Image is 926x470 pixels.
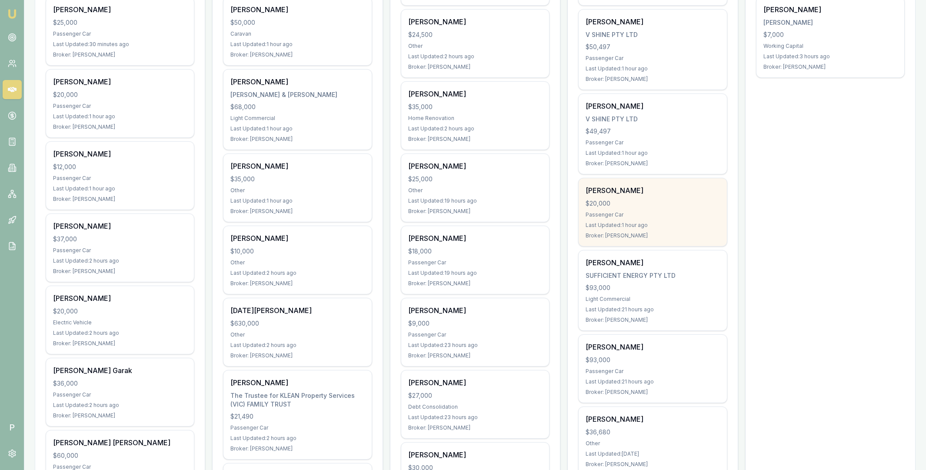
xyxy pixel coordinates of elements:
[230,435,364,442] div: Last Updated: 2 hours ago
[53,412,187,419] div: Broker: [PERSON_NAME]
[408,187,542,194] div: Other
[53,185,187,192] div: Last Updated: 1 hour ago
[53,103,187,110] div: Passenger Car
[586,65,719,72] div: Last Updated: 1 hour ago
[53,391,187,398] div: Passenger Car
[230,391,364,409] div: The Trustee for KLEAN Property Services (VIC) FAMILY TRUST
[230,30,364,37] div: Caravan
[408,352,542,359] div: Broker: [PERSON_NAME]
[53,113,187,120] div: Last Updated: 1 hour ago
[586,127,719,136] div: $49,497
[586,257,719,268] div: [PERSON_NAME]
[408,30,542,39] div: $24,500
[408,17,542,27] div: [PERSON_NAME]
[230,161,364,171] div: [PERSON_NAME]
[408,247,542,256] div: $18,000
[53,77,187,87] div: [PERSON_NAME]
[230,331,364,338] div: Other
[53,18,187,27] div: $25,000
[408,259,542,266] div: Passenger Car
[586,115,719,123] div: V SHINE PTY LTD
[230,18,364,27] div: $50,000
[586,139,719,146] div: Passenger Car
[586,450,719,457] div: Last Updated: [DATE]
[408,197,542,204] div: Last Updated: 19 hours ago
[3,418,22,437] span: P
[408,319,542,328] div: $9,000
[53,30,187,37] div: Passenger Car
[408,63,542,70] div: Broker: [PERSON_NAME]
[586,43,719,51] div: $50,497
[230,424,364,431] div: Passenger Car
[586,76,719,83] div: Broker: [PERSON_NAME]
[408,208,542,215] div: Broker: [PERSON_NAME]
[230,187,364,194] div: Other
[53,51,187,58] div: Broker: [PERSON_NAME]
[586,283,719,292] div: $93,000
[230,77,364,87] div: [PERSON_NAME]
[230,4,364,15] div: [PERSON_NAME]
[53,293,187,303] div: [PERSON_NAME]
[408,414,542,421] div: Last Updated: 23 hours ago
[230,319,364,328] div: $630,000
[408,233,542,243] div: [PERSON_NAME]
[53,340,187,347] div: Broker: [PERSON_NAME]
[586,150,719,157] div: Last Updated: 1 hour ago
[408,424,542,431] div: Broker: [PERSON_NAME]
[586,160,719,167] div: Broker: [PERSON_NAME]
[53,149,187,159] div: [PERSON_NAME]
[53,41,187,48] div: Last Updated: 30 minutes ago
[408,403,542,410] div: Debt Consolidation
[586,222,719,229] div: Last Updated: 1 hour ago
[586,440,719,447] div: Other
[230,270,364,277] div: Last Updated: 2 hours ago
[53,247,187,254] div: Passenger Car
[230,103,364,111] div: $68,000
[230,352,364,359] div: Broker: [PERSON_NAME]
[763,43,897,50] div: Working Capital
[53,175,187,182] div: Passenger Car
[586,414,719,424] div: [PERSON_NAME]
[53,307,187,316] div: $20,000
[53,90,187,99] div: $20,000
[230,175,364,183] div: $35,000
[408,43,542,50] div: Other
[230,115,364,122] div: Light Commercial
[230,377,364,388] div: [PERSON_NAME]
[408,280,542,287] div: Broker: [PERSON_NAME]
[53,123,187,130] div: Broker: [PERSON_NAME]
[230,208,364,215] div: Broker: [PERSON_NAME]
[230,233,364,243] div: [PERSON_NAME]
[408,175,542,183] div: $25,000
[230,197,364,204] div: Last Updated: 1 hour ago
[586,356,719,364] div: $93,000
[586,428,719,437] div: $36,680
[230,247,364,256] div: $10,000
[230,412,364,421] div: $21,490
[763,4,897,15] div: [PERSON_NAME]
[53,257,187,264] div: Last Updated: 2 hours ago
[230,51,364,58] div: Broker: [PERSON_NAME]
[763,18,897,27] div: [PERSON_NAME]
[53,235,187,243] div: $37,000
[586,17,719,27] div: [PERSON_NAME]
[586,461,719,468] div: Broker: [PERSON_NAME]
[53,451,187,460] div: $60,000
[53,330,187,337] div: Last Updated: 2 hours ago
[763,53,897,60] div: Last Updated: 3 hours ago
[408,103,542,111] div: $35,000
[230,259,364,266] div: Other
[408,136,542,143] div: Broker: [PERSON_NAME]
[586,101,719,111] div: [PERSON_NAME]
[586,185,719,196] div: [PERSON_NAME]
[53,4,187,15] div: [PERSON_NAME]
[586,55,719,62] div: Passenger Car
[408,270,542,277] div: Last Updated: 19 hours ago
[408,305,542,316] div: [PERSON_NAME]
[408,450,542,460] div: [PERSON_NAME]
[586,306,719,313] div: Last Updated: 21 hours ago
[408,53,542,60] div: Last Updated: 2 hours ago
[7,9,17,19] img: emu-icon-u.png
[586,368,719,375] div: Passenger Car
[53,196,187,203] div: Broker: [PERSON_NAME]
